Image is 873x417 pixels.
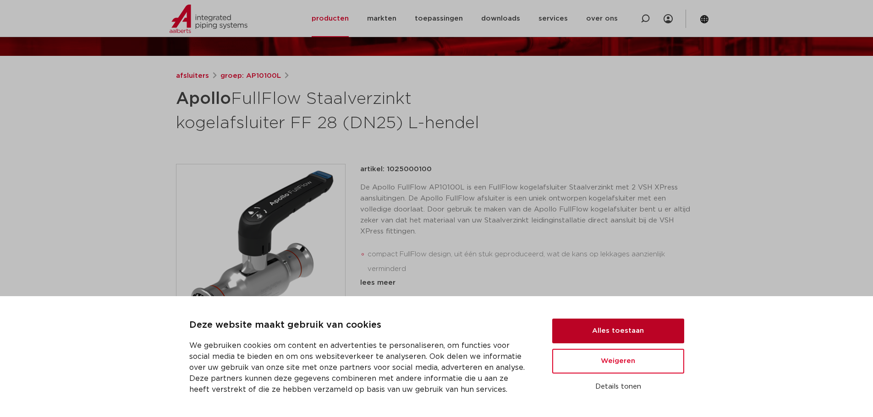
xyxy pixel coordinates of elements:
[176,70,209,81] a: afsluiters
[220,70,281,81] a: groep: AP10100L
[189,318,530,333] p: Deze website maakt gebruik van cookies
[176,85,520,135] h1: FullFlow Staalverzinkt kogelafsluiter FF 28 (DN25) L-hendel
[189,340,530,395] p: We gebruiken cookies om content en advertenties te personaliseren, om functies voor social media ...
[176,164,345,333] img: Product Image for Apollo FullFlow Staalverzinkt kogelafsluiter FF 28 (DN25) L-hendel
[552,349,684,374] button: Weigeren
[360,277,697,288] div: lees meer
[360,164,432,175] p: artikel: 1025000100
[552,379,684,395] button: Details tonen
[360,182,697,237] p: De Apollo FullFlow AP10100L is een FullFlow kogelafsluiter Staalverzinkt met 2 VSH XPress aanslui...
[176,91,231,107] strong: Apollo
[552,319,684,343] button: Alles toestaan
[368,247,697,276] li: compact FullFlow design, uit één stuk geproduceerd, wat de kans op lekkages aanzienlijk verminderd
